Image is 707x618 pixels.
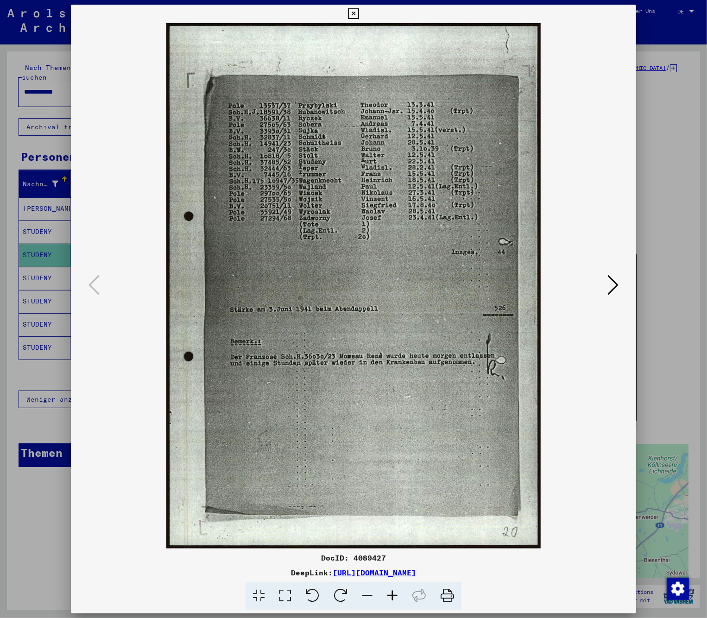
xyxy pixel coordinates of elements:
a: [URL][DOMAIN_NAME] [333,568,416,577]
div: Change consent [666,577,688,599]
div: DocID: 4089427 [71,552,637,563]
img: Change consent [667,578,689,600]
img: 001.jpg [102,23,605,549]
div: DeepLink: [71,567,637,578]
